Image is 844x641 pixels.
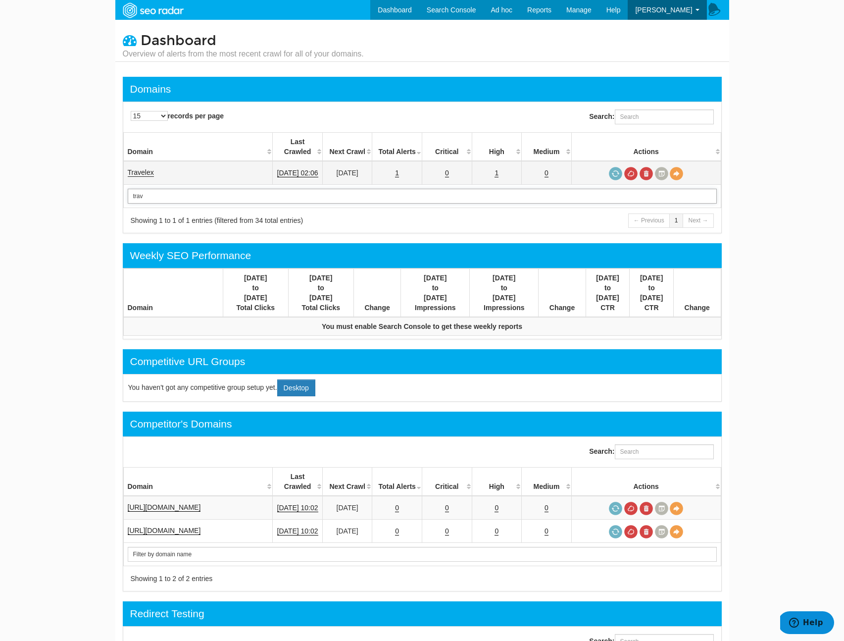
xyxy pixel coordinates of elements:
a: 0 [495,504,498,512]
a: 0 [495,527,498,535]
th: High: activate to sort column descending [472,468,522,496]
a: Desktop [277,379,315,396]
input: Search [128,189,717,204]
a: [DATE] 10:02 [277,504,318,512]
th: Last Crawled: activate to sort column descending [273,133,323,161]
a: [URL][DOMAIN_NAME] [128,527,201,535]
th: Next Crawl: activate to sort column descending [322,468,372,496]
td: [DATE] [322,496,372,520]
th: [DATE] to [DATE] Impressions [470,269,539,318]
a: 1 [495,169,498,177]
img: SEORadar [119,1,187,19]
th: Actions: activate to sort column ascending [571,133,721,161]
a: 0 [445,527,449,535]
th: Actions: activate to sort column ascending [571,468,721,496]
th: Medium: activate to sort column descending [522,133,572,161]
label: Search: [589,109,713,124]
th: Critical: activate to sort column descending [422,133,472,161]
th: High: activate to sort column descending [472,133,522,161]
a: 0 [395,504,399,512]
input: Search: [615,109,714,124]
i:  [123,33,137,47]
span: Ad hoc [491,6,512,14]
th: Domain: activate to sort column ascending [123,133,273,161]
a: 0 [545,504,548,512]
a: Cancel in-progress audit [624,167,638,180]
th: Change [353,269,400,318]
th: Domain: activate to sort column ascending [123,468,273,496]
div: You haven't got any competitive group setup yet. [123,374,722,402]
a: [DATE] 02:06 [277,169,318,177]
th: [DATE] to [DATE] Total Clicks [288,269,353,318]
a: 0 [445,169,449,177]
th: Total Alerts: activate to sort column ascending [372,468,422,496]
iframe: Opens a widget where you can find more information [780,611,834,636]
input: Search [128,547,717,562]
span: Manage [566,6,592,14]
a: View Domain Overview [670,502,683,515]
span: Dashboard [141,32,216,49]
a: Travelex [128,168,154,177]
a: 1 [669,214,684,228]
span: Reports [527,6,551,14]
a: View Domain Overview [670,525,683,538]
a: Crawl History [655,167,668,180]
th: Change [673,269,721,318]
th: Next Crawl: activate to sort column descending [322,133,372,161]
strong: You must enable Search Console to get these weekly reports [322,322,522,330]
a: Request a crawl [609,167,622,180]
a: Crawl History [655,525,668,538]
input: Search: [615,444,714,459]
a: 0 [395,527,399,535]
div: Competitor's Domains [130,417,232,431]
td: [DATE] [322,161,372,185]
span: Help [606,6,621,14]
div: Weekly SEO Performance [130,248,251,263]
th: Medium: activate to sort column descending [522,468,572,496]
small: Overview of alerts from the most recent crawl for all of your domains. [123,49,364,59]
th: [DATE] to [DATE] CTR [630,269,674,318]
a: 1 [395,169,399,177]
a: 0 [445,504,449,512]
a: Crawl History [655,502,668,515]
a: Cancel in-progress audit [624,525,638,538]
select: records per page [131,111,168,121]
div: Showing 1 to 2 of 2 entries [131,574,410,584]
th: [DATE] to [DATE] Impressions [401,269,470,318]
a: Request a crawl [609,525,622,538]
a: [URL][DOMAIN_NAME] [128,503,201,512]
span: [PERSON_NAME] [635,6,692,14]
div: Domains [130,82,171,97]
th: Last Crawled: activate to sort column descending [273,468,323,496]
th: [DATE] to [DATE] Total Clicks [223,269,288,318]
th: [DATE] to [DATE] CTR [586,269,630,318]
a: Delete most recent audit [640,167,653,180]
th: Total Alerts: activate to sort column ascending [372,133,422,161]
a: View Domain Overview [670,167,683,180]
a: ← Previous [628,214,670,228]
label: Search: [589,444,713,459]
a: 0 [545,527,548,535]
a: Delete most recent audit [640,502,653,515]
a: Cancel in-progress audit [624,502,638,515]
th: Critical: activate to sort column descending [422,468,472,496]
div: Competitive URL Groups [130,354,246,369]
a: Delete most recent audit [640,525,653,538]
th: Domain [123,269,223,318]
div: Showing 1 to 1 of 1 entries (filtered from 34 total entries) [131,215,410,225]
a: Request a crawl [609,502,622,515]
label: records per page [131,111,224,121]
a: [DATE] 10:02 [277,527,318,535]
th: Change [539,269,586,318]
td: [DATE] [322,520,372,543]
a: Next → [683,214,713,228]
a: 0 [545,169,548,177]
div: Redirect Testing [130,606,204,621]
